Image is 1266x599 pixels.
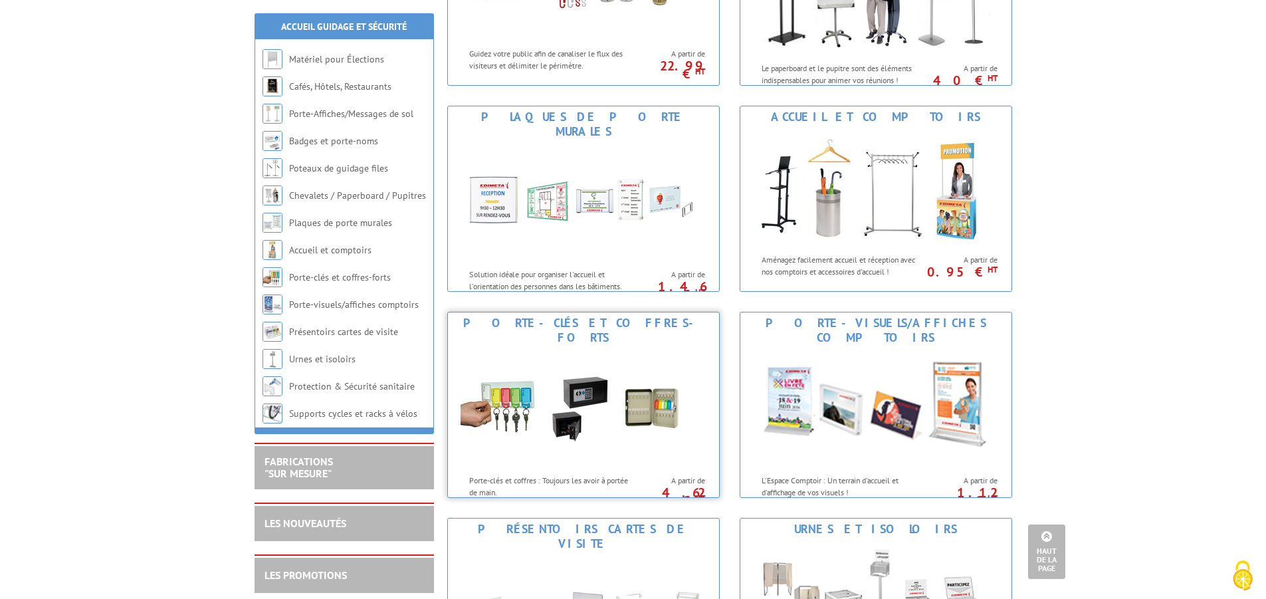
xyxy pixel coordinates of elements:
[923,489,998,505] p: 1.12 €
[289,162,388,174] a: Poteaux de guidage files
[753,128,999,247] img: Accueil et comptoirs
[469,269,634,291] p: Solution idéale pour organiser l'accueil et l'orientation des personnes dans les bâtiments.
[289,326,398,338] a: Présentoirs cartes de visite
[289,380,415,392] a: Protection & Sécurité sanitaire
[631,489,705,505] p: 4.62 €
[930,63,998,74] span: A partir de
[637,269,705,280] span: A partir de
[263,322,282,342] img: Présentoirs cartes de visite
[762,475,926,497] p: L'Espace Comptoir : Un terrain d'accueil et d'affichage de vos visuels !
[264,455,333,480] a: FABRICATIONS"Sur Mesure"
[263,240,282,260] img: Accueil et comptoirs
[289,271,391,283] a: Porte-clés et coffres-forts
[930,475,998,486] span: A partir de
[762,62,926,85] p: Le paperboard et le pupitre sont des éléments indispensables pour animer vos réunions !
[923,268,998,276] p: 0.95 €
[740,312,1012,498] a: Porte-visuels/affiches comptoirs Porte-visuels/affiches comptoirs L'Espace Comptoir : Un terrain ...
[988,264,998,275] sup: HT
[263,295,282,314] img: Porte-visuels/affiches comptoirs
[263,213,282,233] img: Plaques de porte murales
[744,110,1008,124] div: Accueil et comptoirs
[263,49,282,69] img: Matériel pour Élections
[263,349,282,369] img: Urnes et isoloirs
[695,287,705,298] sup: HT
[469,48,634,70] p: Guidez votre public afin de canaliser le flux des visiteurs et délimiter le périmètre.
[281,21,407,33] a: Accueil Guidage et Sécurité
[264,517,346,530] a: LES NOUVEAUTÉS
[695,66,705,77] sup: HT
[451,522,716,551] div: Présentoirs cartes de visite
[289,244,371,256] a: Accueil et comptoirs
[451,316,716,345] div: Porte-clés et coffres-forts
[263,131,282,151] img: Badges et porte-noms
[740,106,1012,292] a: Accueil et comptoirs Accueil et comptoirs Aménagez facilement accueil et réception avec nos compt...
[1226,559,1259,592] img: Cookies (fenêtre modale)
[744,316,1008,345] div: Porte-visuels/affiches comptoirs
[923,76,998,84] p: 40 €
[264,568,347,582] a: LES PROMOTIONS
[930,255,998,265] span: A partir de
[447,106,720,292] a: Plaques de porte murales Plaques de porte murales Solution idéale pour organiser l'accueil et l'o...
[447,312,720,498] a: Porte-clés et coffres-forts Porte-clés et coffres-forts Porte-clés et coffres : Toujours les avoi...
[263,376,282,396] img: Protection & Sécurité sanitaire
[744,522,1008,537] div: Urnes et isoloirs
[762,254,926,277] p: Aménagez facilement accueil et réception avec nos comptoirs et accessoires d'accueil !
[289,108,413,120] a: Porte-Affiches/Messages de sol
[631,283,705,299] p: 1.46 €
[1028,525,1065,579] a: Haut de la page
[289,408,417,419] a: Supports cycles et racks à vélos
[289,80,391,92] a: Cafés, Hôtels, Restaurants
[289,135,378,147] a: Badges et porte-noms
[263,404,282,423] img: Supports cycles et racks à vélos
[461,348,706,468] img: Porte-clés et coffres-forts
[289,189,426,201] a: Chevalets / Paperboard / Pupitres
[631,62,705,78] p: 22.99 €
[1219,554,1266,599] button: Cookies (fenêtre modale)
[695,493,705,504] sup: HT
[469,475,634,497] p: Porte-clés et coffres : Toujours les avoir à portée de main.
[263,267,282,287] img: Porte-clés et coffres-forts
[289,53,384,65] a: Matériel pour Élections
[637,49,705,59] span: A partir de
[289,299,419,310] a: Porte-visuels/affiches comptoirs
[988,72,998,84] sup: HT
[988,493,998,504] sup: HT
[263,158,282,178] img: Poteaux de guidage files
[263,185,282,205] img: Chevalets / Paperboard / Pupitres
[451,110,716,139] div: Plaques de porte murales
[289,217,392,229] a: Plaques de porte murales
[461,142,706,262] img: Plaques de porte murales
[637,475,705,486] span: A partir de
[753,348,999,468] img: Porte-visuels/affiches comptoirs
[263,76,282,96] img: Cafés, Hôtels, Restaurants
[263,104,282,124] img: Porte-Affiches/Messages de sol
[289,353,356,365] a: Urnes et isoloirs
